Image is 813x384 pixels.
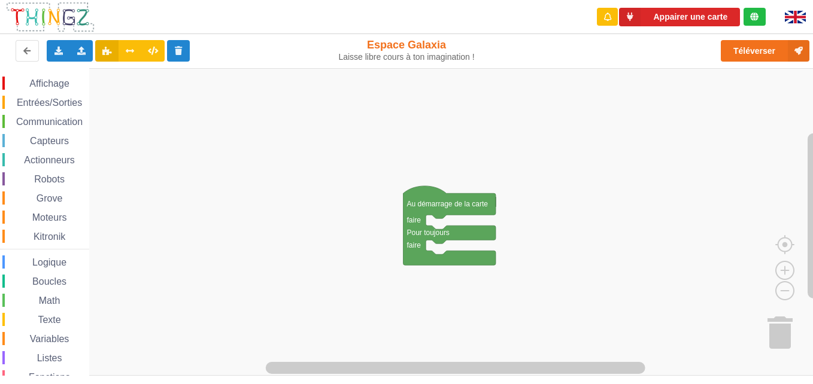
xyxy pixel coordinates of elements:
text: Pour toujours [407,228,450,237]
span: Affichage [28,78,71,89]
span: Actionneurs [22,155,77,165]
text: Au démarrage de la carte [407,200,489,208]
span: Grove [35,193,65,203]
img: gb.png [785,11,806,23]
div: Espace Galaxia [338,38,475,62]
span: Robots [32,174,66,184]
span: Boucles [31,276,68,287]
span: Texte [36,315,62,325]
span: Math [37,295,62,306]
span: Logique [31,257,68,267]
text: faire [407,241,421,249]
span: Kitronik [32,231,67,242]
div: Tu es connecté au serveur de création de Thingz [744,8,766,26]
span: Moteurs [31,212,69,223]
button: Appairer une carte [619,8,740,26]
span: Fonctions [27,372,72,382]
span: Communication [14,117,84,127]
span: Listes [35,353,64,363]
img: thingz_logo.png [5,1,95,33]
span: Variables [28,334,71,344]
text: faire [407,216,421,224]
button: Téléverser [721,40,809,62]
span: Capteurs [28,136,71,146]
div: Laisse libre cours à ton imagination ! [338,52,475,62]
span: Entrées/Sorties [15,97,84,108]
